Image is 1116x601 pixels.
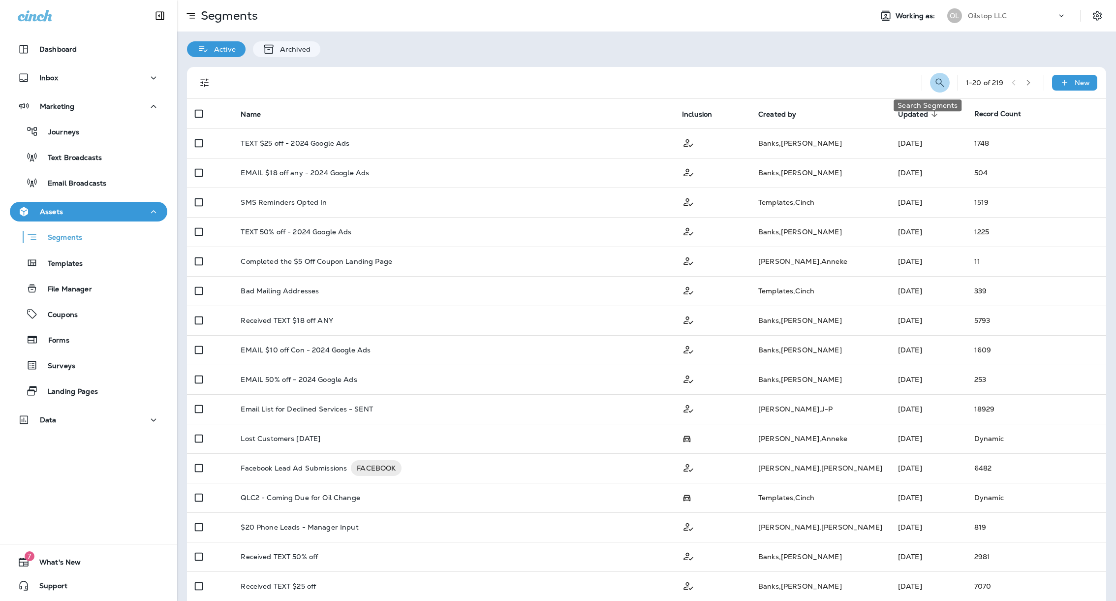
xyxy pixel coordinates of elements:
[896,12,937,20] span: Working as:
[10,147,167,167] button: Text Broadcasts
[682,315,695,324] span: Customer Only
[750,158,890,188] td: Banks , [PERSON_NAME]
[682,110,712,119] span: Inclusion
[197,8,258,23] p: Segments
[898,110,928,119] span: Updated
[38,259,83,269] p: Templates
[890,542,966,571] td: [DATE]
[966,483,1106,512] td: Dynamic
[750,542,890,571] td: Banks , [PERSON_NAME]
[241,139,349,147] p: TEXT $25 off - 2024 Google Ads
[966,158,1106,188] td: 504
[947,8,962,23] div: OL
[241,346,371,354] p: EMAIL $10 off Con - 2024 Google Ads
[241,198,327,206] p: SMS Reminders Opted In
[890,424,966,453] td: [DATE]
[241,376,357,383] p: EMAIL 50% off - 2024 Google Ads
[966,276,1106,306] td: 339
[10,96,167,116] button: Marketing
[38,336,69,346] p: Forms
[682,345,695,353] span: Customer Only
[966,542,1106,571] td: 2981
[682,167,695,176] span: Customer Only
[750,188,890,217] td: Templates , Cinch
[351,460,402,476] div: FACEBOOK
[241,110,261,119] span: Name
[898,110,941,119] span: Updated
[758,110,796,119] span: Created by
[39,74,58,82] p: Inbox
[241,228,351,236] p: TEXT 50% off - 2024 Google Ads
[682,434,692,443] span: Possession
[966,335,1106,365] td: 1609
[241,523,358,531] p: $20 Phone Leads - Manager Input
[10,278,167,299] button: File Manager
[10,68,167,88] button: Inbox
[890,365,966,394] td: [DATE]
[682,197,695,206] span: Customer Only
[38,362,75,371] p: Surveys
[966,306,1106,335] td: 5793
[966,79,1004,87] div: 1 - 20 of 219
[40,416,57,424] p: Data
[750,217,890,247] td: Banks , [PERSON_NAME]
[10,380,167,401] button: Landing Pages
[38,387,98,397] p: Landing Pages
[10,355,167,376] button: Surveys
[241,405,372,413] p: Email List for Declined Services - SENT
[30,558,81,570] span: What's New
[241,582,316,590] p: Received TEXT $25 off
[966,247,1106,276] td: 11
[966,453,1106,483] td: 6482
[966,188,1106,217] td: 1519
[30,582,67,594] span: Support
[682,404,695,412] span: Customer Only
[890,188,966,217] td: [DATE]
[750,424,890,453] td: [PERSON_NAME] , Anneke
[750,365,890,394] td: Banks , [PERSON_NAME]
[10,329,167,350] button: Forms
[195,73,215,93] button: Filters
[241,287,319,295] p: Bad Mailing Addresses
[758,110,809,119] span: Created by
[10,202,167,221] button: Assets
[39,45,77,53] p: Dashboard
[241,110,274,119] span: Name
[974,109,1022,118] span: Record Count
[682,110,725,119] span: Inclusion
[241,553,318,561] p: Received TEXT 50% off
[890,571,966,601] td: [DATE]
[10,552,167,572] button: 7What's New
[682,285,695,294] span: Customer Only
[241,494,360,502] p: QLC2 - Coming Due for Oil Change
[890,335,966,365] td: [DATE]
[750,512,890,542] td: [PERSON_NAME] , [PERSON_NAME]
[241,435,320,443] p: Lost Customers [DATE]
[682,138,695,147] span: Customer Only
[750,453,890,483] td: [PERSON_NAME] , [PERSON_NAME]
[10,253,167,273] button: Templates
[890,453,966,483] td: [DATE]
[890,158,966,188] td: [DATE]
[966,571,1106,601] td: 7070
[682,226,695,235] span: Customer Only
[682,256,695,265] span: Customer Only
[966,128,1106,158] td: 1748
[750,247,890,276] td: [PERSON_NAME] , Anneke
[38,233,82,243] p: Segments
[890,512,966,542] td: [DATE]
[241,169,369,177] p: EMAIL $18 off any - 2024 Google Ads
[682,463,695,472] span: Customer Only
[40,102,74,110] p: Marketing
[38,128,79,137] p: Journeys
[10,576,167,596] button: Support
[682,522,695,531] span: Customer Only
[682,374,695,383] span: Customer Only
[351,463,402,473] span: FACEBOOK
[38,154,102,163] p: Text Broadcasts
[968,12,1007,20] p: Oilstop LLC
[966,424,1106,453] td: Dynamic
[966,217,1106,247] td: 1225
[890,217,966,247] td: [DATE]
[966,365,1106,394] td: 253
